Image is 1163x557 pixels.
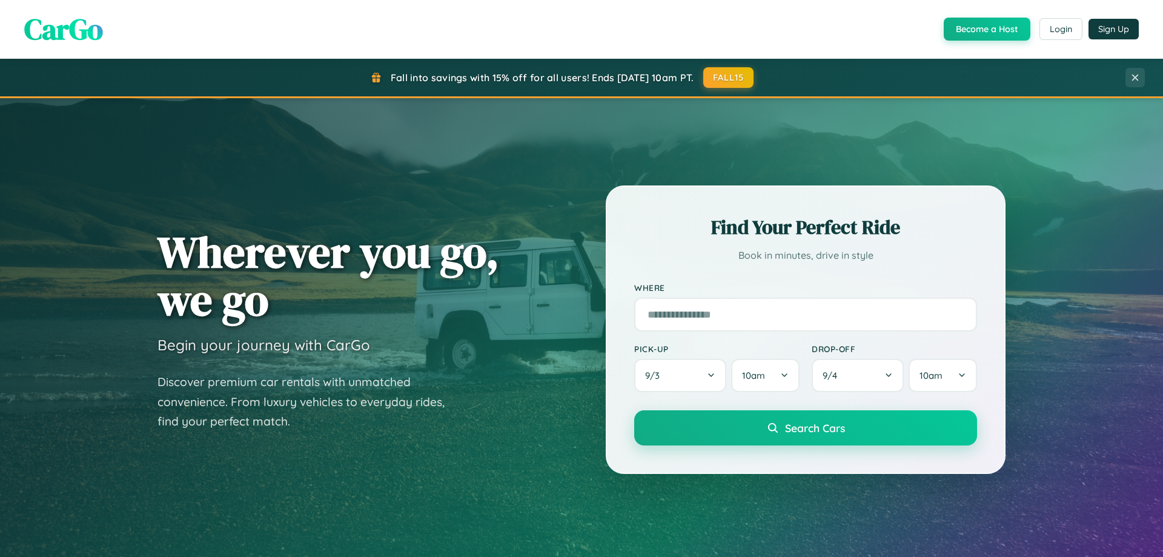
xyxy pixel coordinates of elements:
[634,410,977,445] button: Search Cars
[634,247,977,264] p: Book in minutes, drive in style
[731,359,800,392] button: 10am
[157,336,370,354] h3: Begin your journey with CarGo
[645,370,666,381] span: 9 / 3
[634,359,726,392] button: 9/3
[391,72,694,84] span: Fall into savings with 15% off for all users! Ends [DATE] 10am PT.
[1088,19,1139,39] button: Sign Up
[812,359,904,392] button: 9/4
[157,228,499,324] h1: Wherever you go, we go
[634,344,800,354] label: Pick-up
[634,282,977,293] label: Where
[157,372,460,432] p: Discover premium car rentals with unmatched convenience. From luxury vehicles to everyday rides, ...
[919,370,943,381] span: 10am
[785,421,845,435] span: Search Cars
[24,9,103,49] span: CarGo
[812,344,977,354] label: Drop-off
[909,359,977,392] button: 10am
[1039,18,1082,40] button: Login
[634,214,977,241] h2: Find Your Perfect Ride
[742,370,765,381] span: 10am
[703,67,754,88] button: FALL15
[944,18,1030,41] button: Become a Host
[823,370,843,381] span: 9 / 4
